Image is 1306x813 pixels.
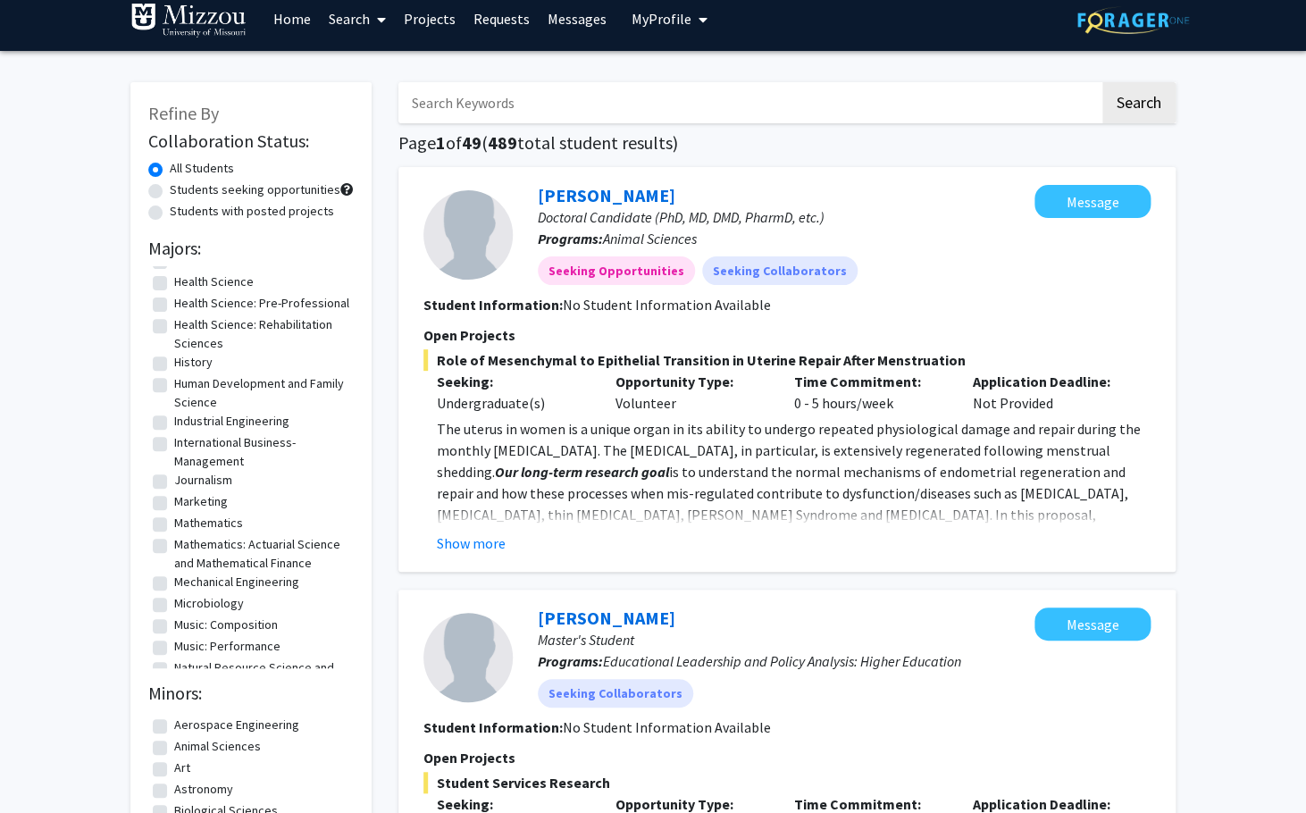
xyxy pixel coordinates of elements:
span: 1 [436,131,446,154]
p: Application Deadline: [972,371,1124,392]
div: Not Provided [959,371,1137,414]
label: Health Science [174,272,254,291]
b: Programs: [538,230,603,247]
div: Undergraduate(s) [437,392,589,414]
span: Role of Mesenchymal to Epithelial Transition in Uterine Repair After Menstruation [423,349,1151,371]
iframe: Chat [13,733,76,800]
label: Mechanical Engineering [174,573,299,591]
mat-chip: Seeking Collaborators [538,679,693,708]
label: International Business-Management [174,433,349,471]
a: [PERSON_NAME] [538,184,675,206]
p: Opportunity Type: [615,371,767,392]
label: Journalism [174,471,232,490]
label: History [174,353,213,372]
p: Time Commitment: [794,371,946,392]
label: Marketing [174,492,228,511]
span: Educational Leadership and Policy Analysis: Higher Education [603,652,961,670]
span: Open Projects [423,326,515,344]
label: Astronomy [174,780,233,799]
span: My Profile [632,10,691,28]
span: Refine By [148,102,219,124]
h2: Collaboration Status: [148,130,354,152]
label: Microbiology [174,594,244,613]
label: Health Science: Pre-Professional [174,294,349,313]
span: Master's Student [538,631,634,649]
mat-chip: Seeking Opportunities [538,256,695,285]
input: Search Keywords [398,82,1100,123]
h2: Minors: [148,683,354,704]
h1: Page of ( total student results) [398,132,1176,154]
label: Animal Sciences [174,737,261,756]
label: Aerospace Engineering [174,716,299,734]
label: Human Development and Family Science [174,374,349,412]
em: Our long-term research goal [495,463,669,481]
label: Mathematics [174,514,243,532]
label: Art [174,759,190,777]
span: Animal Sciences [603,230,697,247]
label: Music: Composition [174,616,278,634]
img: University of Missouri Logo [130,3,247,38]
label: All Students [170,159,234,178]
label: Natural Resource Science and Management [174,658,349,696]
b: Programs: [538,652,603,670]
span: 489 [488,131,517,154]
label: Industrial Engineering [174,412,289,431]
img: ForagerOne Logo [1077,6,1189,34]
span: No Student Information Available [563,718,771,736]
button: Show more [437,532,506,554]
div: 0 - 5 hours/week [781,371,959,414]
p: The uterus in women is a unique organ in its ability to undergo repeated physiological damage and... [437,418,1151,590]
mat-chip: Seeking Collaborators [702,256,858,285]
span: Open Projects [423,749,515,767]
label: Health Science: Rehabilitation Sciences [174,315,349,353]
span: Doctoral Candidate (PhD, MD, DMD, PharmD, etc.) [538,208,825,226]
span: Student Services Research [423,772,1151,793]
label: Students seeking opportunities [170,180,340,199]
button: Search [1102,82,1176,123]
label: Mathematics: Actuarial Science and Mathematical Finance [174,535,349,573]
span: 49 [462,131,481,154]
button: Message Marissa LaMartina [1034,185,1151,218]
label: Students with posted projects [170,202,334,221]
h2: Majors: [148,238,354,259]
span: No Student Information Available [563,296,771,314]
button: Message Evan White [1034,608,1151,641]
p: Seeking: [437,371,589,392]
a: [PERSON_NAME] [538,607,675,629]
b: Student Information: [423,296,563,314]
label: Music: Performance [174,637,280,656]
b: Student Information: [423,718,563,736]
div: Volunteer [602,371,781,414]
